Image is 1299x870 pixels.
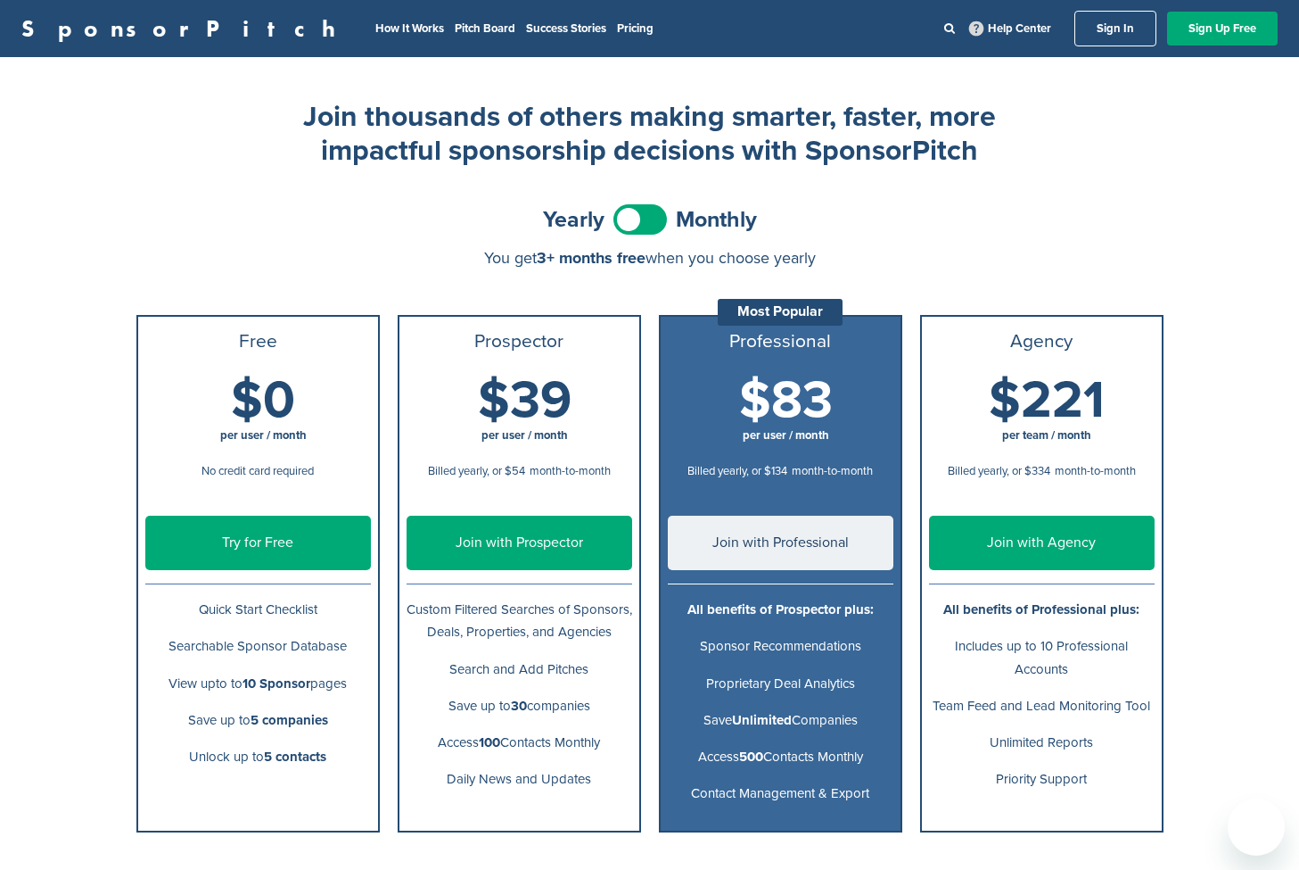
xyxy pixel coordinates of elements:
[668,331,893,352] h3: Professional
[511,698,527,714] b: 30
[668,673,893,695] p: Proprietary Deal Analytics
[293,100,1007,169] h2: Join thousands of others making smarter, faster, more impactful sponsorship decisions with Sponso...
[145,709,371,732] p: Save up to
[1074,11,1156,46] a: Sign In
[668,783,893,805] p: Contact Management & Export
[145,635,371,658] p: Searchable Sponsor Database
[145,516,371,570] a: Try for Free
[687,464,787,478] span: Billed yearly, or $134
[407,516,632,570] a: Join with Prospector
[407,599,632,643] p: Custom Filtered Searches of Sponsors, Deals, Properties, and Agencies
[375,21,444,36] a: How It Works
[243,675,310,692] b: 10 Sponsor
[407,695,632,717] p: Save up to companies
[739,369,833,432] span: $83
[537,248,645,268] span: 3+ months free
[792,464,873,478] span: month-to-month
[145,331,371,352] h3: Free
[929,331,1155,352] h3: Agency
[668,709,893,732] p: Save Companies
[145,599,371,621] p: Quick Start Checklist
[1002,428,1091,443] span: per team / month
[617,21,654,36] a: Pricing
[479,734,500,750] b: 100
[1228,799,1285,856] iframe: Button to launch messaging window
[251,712,328,728] b: 5 companies
[1167,12,1278,46] a: Sign Up Free
[718,299,843,326] div: Most Popular
[1055,464,1136,478] span: month-to-month
[481,428,568,443] span: per user / month
[687,601,874,617] b: All benefits of Prospector plus:
[428,464,525,478] span: Billed yearly, or $54
[929,768,1155,791] p: Priority Support
[231,369,295,432] span: $0
[145,673,371,695] p: View upto to pages
[989,369,1105,432] span: $221
[668,635,893,658] p: Sponsor Recommendations
[929,732,1155,754] p: Unlimited Reports
[676,209,757,231] span: Monthly
[929,695,1155,717] p: Team Feed and Lead Monitoring Tool
[145,746,371,768] p: Unlock up to
[21,17,347,40] a: SponsorPitch
[407,331,632,352] h3: Prospector
[455,21,515,36] a: Pitch Board
[948,464,1050,478] span: Billed yearly, or $334
[543,209,604,231] span: Yearly
[201,464,314,478] span: No credit card required
[530,464,611,478] span: month-to-month
[668,516,893,570] a: Join with Professional
[407,768,632,791] p: Daily News and Updates
[929,635,1155,680] p: Includes up to 10 Professional Accounts
[943,601,1139,617] b: All benefits of Professional plus:
[929,516,1155,570] a: Join with Agency
[407,732,632,754] p: Access Contacts Monthly
[668,746,893,768] p: Access Contacts Monthly
[739,749,763,765] b: 500
[407,659,632,681] p: Search and Add Pitches
[136,249,1163,267] div: You get when you choose yearly
[220,428,307,443] span: per user / month
[743,428,829,443] span: per user / month
[526,21,606,36] a: Success Stories
[966,18,1055,39] a: Help Center
[264,749,326,765] b: 5 contacts
[478,369,571,432] span: $39
[732,712,792,728] b: Unlimited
